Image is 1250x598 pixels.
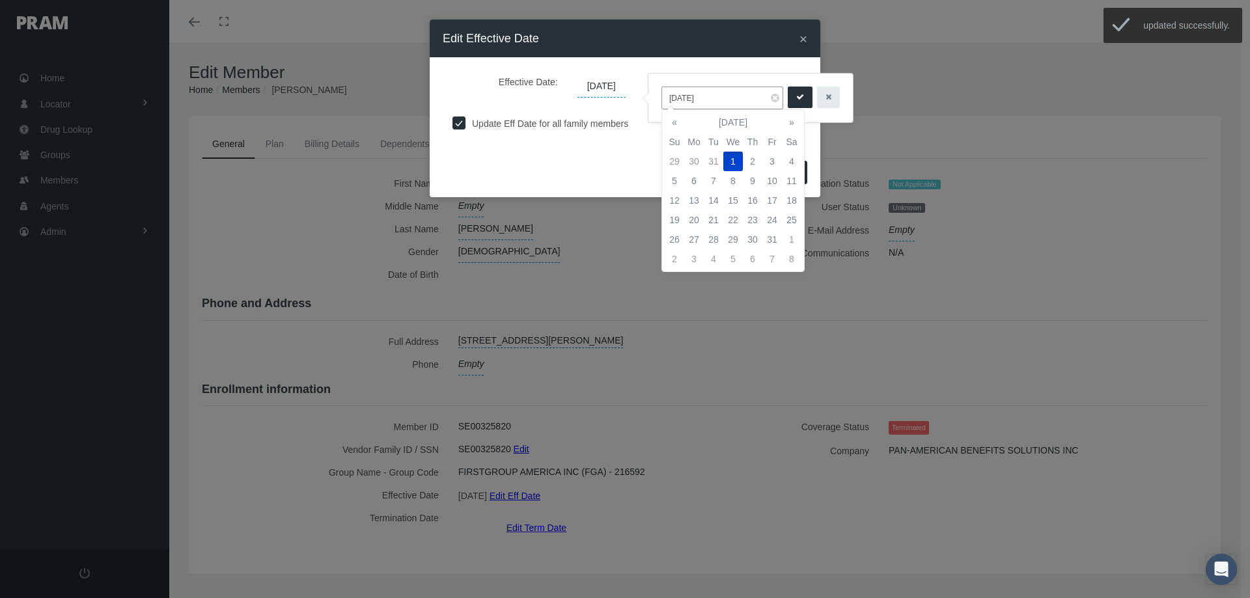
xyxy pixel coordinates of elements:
[665,132,684,152] th: Su
[762,210,782,230] td: 24
[782,113,801,132] th: »
[762,230,782,249] td: 31
[665,152,684,171] td: 29
[782,191,801,210] td: 18
[443,29,539,48] h4: Edit Effective Date
[782,152,801,171] td: 4
[665,191,684,210] td: 12
[723,132,743,152] th: We
[684,132,704,152] th: Mo
[782,171,801,191] td: 11
[704,171,723,191] td: 7
[743,210,762,230] td: 23
[684,191,704,210] td: 13
[684,210,704,230] td: 20
[704,210,723,230] td: 21
[684,249,704,269] td: 3
[723,230,743,249] td: 29
[704,230,723,249] td: 28
[684,230,704,249] td: 27
[782,132,801,152] th: Sa
[665,113,684,132] th: «
[762,152,782,171] td: 3
[762,132,782,152] th: Fr
[665,210,684,230] td: 19
[799,32,807,46] button: Close
[723,191,743,210] td: 15
[743,132,762,152] th: Th
[704,152,723,171] td: 31
[723,210,743,230] td: 22
[704,191,723,210] td: 14
[665,230,684,249] td: 26
[577,75,626,98] span: [DATE]
[782,230,801,249] td: 1
[782,210,801,230] td: 25
[762,249,782,269] td: 7
[665,249,684,269] td: 2
[743,249,762,269] td: 6
[743,152,762,171] td: 2
[762,171,782,191] td: 10
[743,171,762,191] td: 9
[1137,8,1242,42] div: updated successfully.
[1206,554,1237,585] div: Open Intercom Messenger
[743,230,762,249] td: 30
[465,116,628,131] label: Update Eff Date for all family members
[665,171,684,191] td: 5
[684,152,704,171] td: 30
[684,171,704,191] td: 6
[452,70,568,98] label: Effective Date:
[704,249,723,269] td: 4
[704,132,723,152] th: Tu
[723,171,743,191] td: 8
[799,31,807,46] span: ×
[743,191,762,210] td: 16
[782,249,801,269] td: 8
[723,249,743,269] td: 5
[762,191,782,210] td: 17
[723,152,743,171] td: 1
[684,113,782,132] th: [DATE]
